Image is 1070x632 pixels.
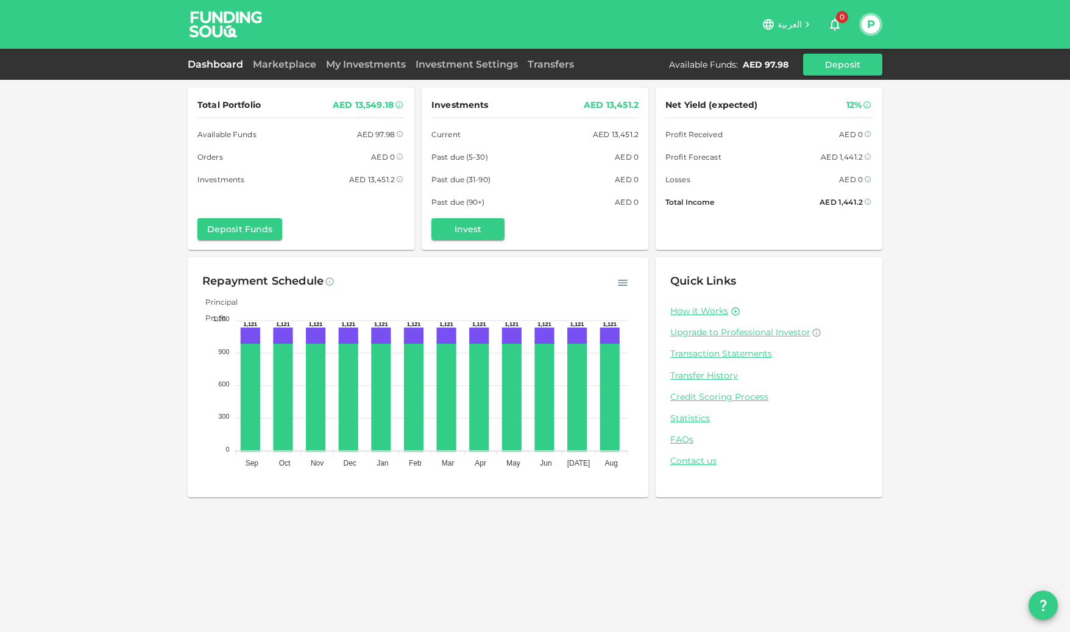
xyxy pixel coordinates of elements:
[431,98,488,113] span: Investments
[218,348,229,355] tspan: 900
[409,459,422,467] tspan: Feb
[431,128,461,141] span: Current
[213,315,230,322] tspan: 1,200
[615,151,639,163] div: AED 0
[411,59,523,70] a: Investment Settings
[670,348,868,360] a: Transaction Statements
[431,173,491,186] span: Past due (31-90)
[743,59,788,71] div: AED 97.98
[225,446,229,453] tspan: 0
[669,59,738,71] div: Available Funds :
[333,98,394,113] div: AED 13,549.18
[197,173,244,186] span: Investments
[442,459,455,467] tspan: Mar
[248,59,321,70] a: Marketplace
[778,19,802,30] span: العربية
[823,12,847,37] button: 0
[670,434,868,446] a: FAQs
[311,459,324,467] tspan: Nov
[1029,591,1058,620] button: question
[344,459,356,467] tspan: Dec
[475,459,486,467] tspan: Apr
[584,98,639,113] div: AED 13,451.2
[279,459,291,467] tspan: Oct
[357,128,395,141] div: AED 97.98
[196,313,226,322] span: Profit
[218,413,229,420] tspan: 300
[670,327,810,338] span: Upgrade to Professional Investor
[803,54,882,76] button: Deposit
[820,196,863,208] div: AED 1,441.2
[839,173,863,186] div: AED 0
[670,274,736,288] span: Quick Links
[218,380,229,388] tspan: 600
[665,173,690,186] span: Losses
[197,98,261,113] span: Total Portfolio
[197,128,257,141] span: Available Funds
[670,413,868,424] a: Statistics
[839,128,863,141] div: AED 0
[665,151,721,163] span: Profit Forecast
[665,98,758,113] span: Net Yield (expected)
[196,297,238,307] span: Principal
[670,455,868,467] a: Contact us
[246,459,259,467] tspan: Sep
[665,196,714,208] span: Total Income
[670,305,728,317] a: How it Works
[197,218,282,240] button: Deposit Funds
[431,151,488,163] span: Past due (5-30)
[202,272,324,291] div: Repayment Schedule
[431,218,505,240] button: Invest
[377,459,388,467] tspan: Jan
[593,128,639,141] div: AED 13,451.2
[615,196,639,208] div: AED 0
[836,11,848,23] span: 0
[615,173,639,186] div: AED 0
[670,391,868,403] a: Credit Scoring Process
[523,59,579,70] a: Transfers
[197,151,223,163] span: Orders
[862,15,880,34] button: P
[506,459,520,467] tspan: May
[665,128,723,141] span: Profit Received
[605,459,618,467] tspan: Aug
[821,151,863,163] div: AED 1,441.2
[321,59,411,70] a: My Investments
[431,196,485,208] span: Past due (90+)
[540,459,551,467] tspan: Jun
[188,59,248,70] a: Dashboard
[670,370,868,382] a: Transfer History
[567,459,590,467] tspan: [DATE]
[349,173,395,186] div: AED 13,451.2
[670,327,868,338] a: Upgrade to Professional Investor
[846,98,862,113] div: 12%
[371,151,395,163] div: AED 0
